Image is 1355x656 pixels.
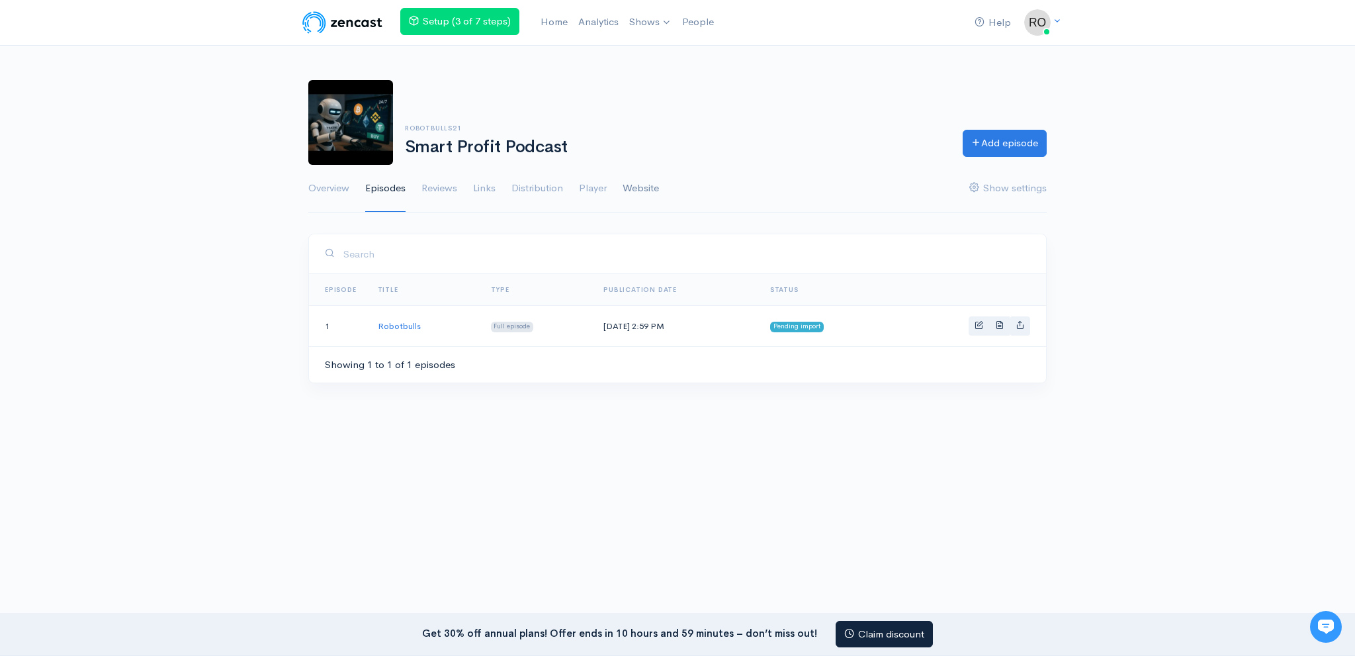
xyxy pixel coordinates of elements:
[405,124,947,132] h6: robotbulls21
[579,165,607,212] a: Player
[969,9,1016,37] a: Help
[422,626,817,639] strong: Get 30% off annual plans! Offer ends in 10 hours and 59 minutes – don’t miss out!
[491,285,509,294] a: Type
[378,285,398,294] a: Title
[623,165,659,212] a: Website
[473,165,496,212] a: Links
[969,316,1030,336] div: Basic example
[20,88,245,152] h2: Just let us know if you need anything and we'll be happy to help! 🙂
[963,130,1047,157] a: Add episode
[603,285,677,294] a: Publication date
[400,8,519,35] a: Setup (3 of 7 steps)
[365,165,406,212] a: Episodes
[308,165,349,212] a: Overview
[593,306,760,346] td: [DATE] 2:59 PM
[20,64,245,85] h1: Hi 👋
[1024,9,1051,36] img: ...
[378,320,421,332] a: Robotbulls
[969,165,1047,212] a: Show settings
[770,322,824,332] span: Pending import
[325,285,357,294] a: Episode
[309,306,367,346] td: 1
[325,357,455,373] div: Showing 1 to 1 of 1 episodes
[421,165,457,212] a: Reviews
[300,9,384,36] img: ZenCast Logo
[21,175,244,202] button: New conversation
[836,621,933,648] a: Claim discount
[1310,611,1342,643] iframe: gist-messenger-bubble-iframe
[38,249,236,275] input: Search articles
[573,8,624,36] a: Analytics
[343,240,1030,267] input: Search
[511,165,563,212] a: Distribution
[624,8,677,37] a: Shows
[535,8,573,36] a: Home
[18,227,247,243] p: Find an answer quickly
[491,322,534,332] span: Full episode
[405,138,947,157] h1: Smart Profit Podcast
[677,8,719,36] a: People
[770,285,799,294] span: Status
[85,183,159,194] span: New conversation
